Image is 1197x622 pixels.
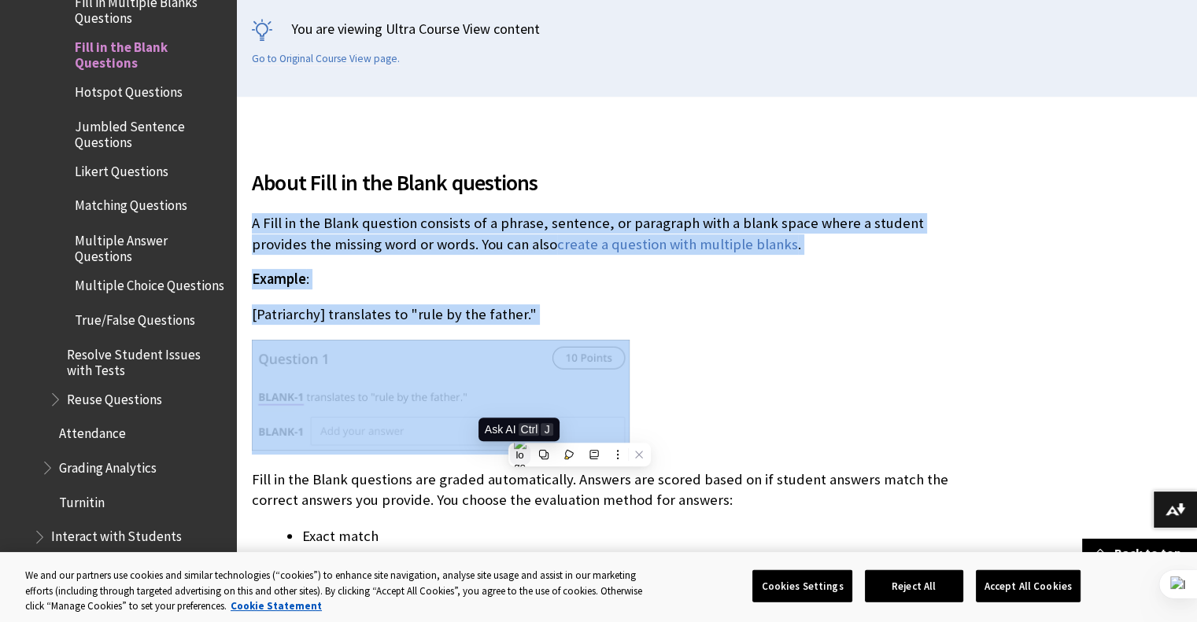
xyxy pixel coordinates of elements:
img: This is how a student views a fill in the blank question. [252,340,630,451]
span: Attendance [59,420,126,441]
p: You are viewing Ultra Course View content [252,19,1181,39]
span: Hotspot Questions [75,79,183,100]
button: Cookies Settings [752,569,852,602]
button: Close [1155,569,1189,603]
span: Jumbled Sentence Questions [75,113,225,150]
span: Reuse Questions [67,385,162,407]
p: A Fill in the Blank question consists of a phrase, sentence, or paragraph with a blank space wher... [252,213,948,254]
span: About Fill in the Blank questions [252,166,948,199]
span: Multiple Answer Questions [75,226,225,263]
span: Turnitin [59,488,105,510]
a: More information about your privacy, opens in a new tab [231,599,322,613]
span: True/False Questions [75,306,195,327]
span: Example [252,270,306,288]
a: Go to Original Course View page. [252,52,400,66]
p: : [252,269,948,289]
a: create a question with multiple blanks [557,235,798,254]
button: Reject All [865,569,963,602]
span: Likert Questions [75,158,168,179]
li: Exact match [302,525,948,547]
p: [Patriarchy] translates to "rule by the father." [252,304,948,325]
span: Resolve Student Issues with Tests [67,340,225,377]
li: Contains part of the correct answer [302,550,948,572]
a: Back to top [1082,539,1197,568]
p: Fill in the Blank questions are graded automatically. Answers are scored based on if student answ... [252,469,948,510]
button: Accept All Cookies [976,569,1081,602]
span: Fill in the Blank Questions [75,34,225,71]
span: Interact with Students [51,523,182,544]
div: We and our partners use cookies and similar technologies (“cookies”) to enhance site navigation, ... [25,568,659,614]
span: Matching Questions [75,193,187,214]
span: Grading Analytics [59,454,157,475]
span: Multiple Choice Questions [75,271,224,293]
